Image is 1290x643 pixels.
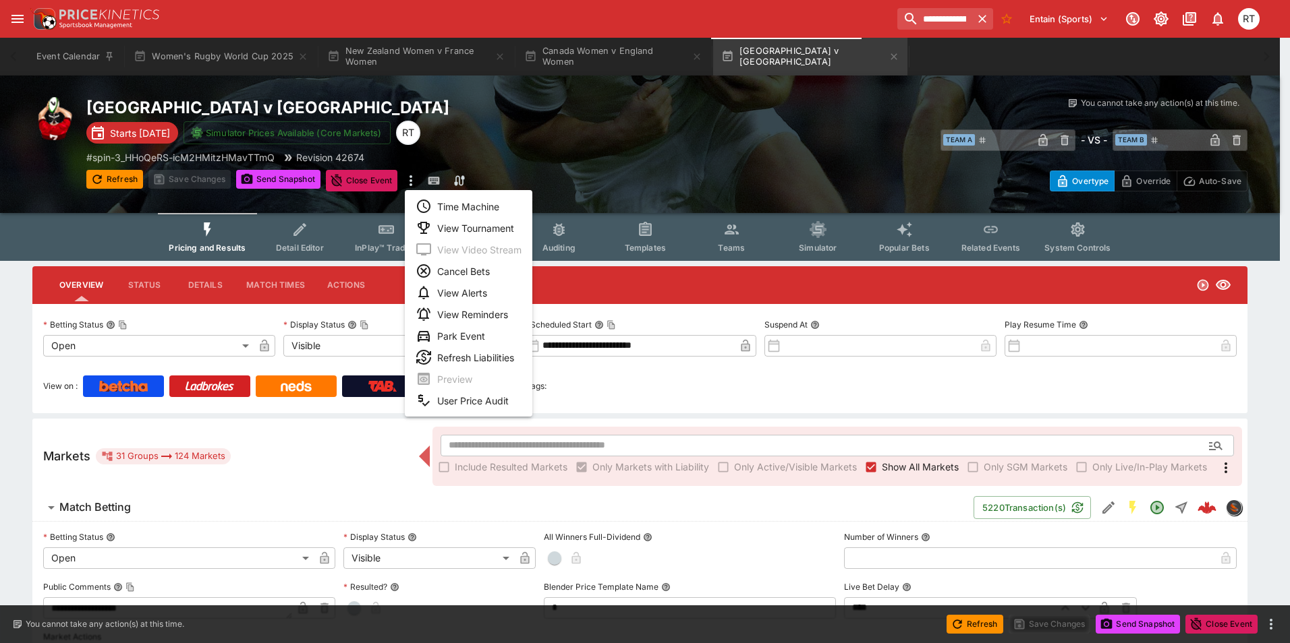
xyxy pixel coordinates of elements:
[405,260,532,282] li: Cancel Bets
[405,303,532,325] li: View Reminders
[405,217,532,239] li: View Tournament
[405,325,532,346] li: Park Event
[405,195,532,217] li: Time Machine
[405,346,532,368] li: Refresh Liabilities
[405,390,532,411] li: User Price Audit
[405,282,532,303] li: View Alerts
